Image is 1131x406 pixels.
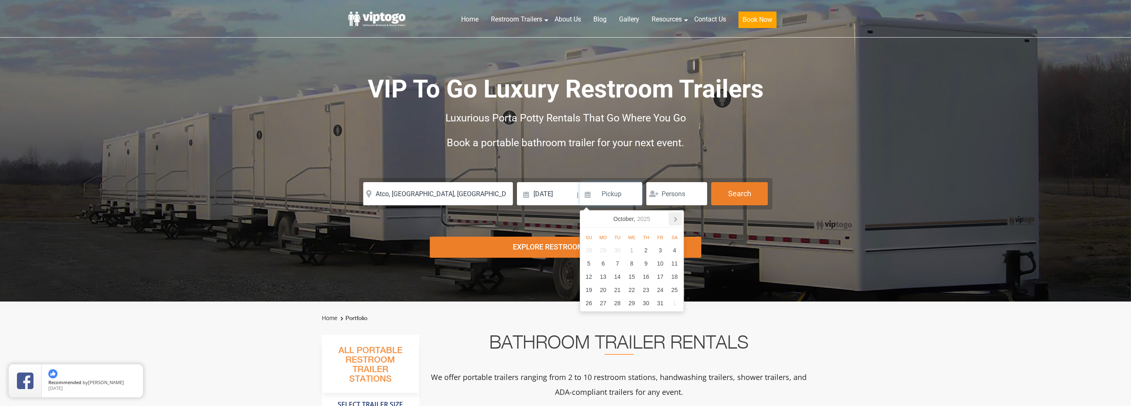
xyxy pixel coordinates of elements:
li: Portfolio [338,313,367,323]
div: 16 [639,270,653,283]
div: 23 [639,283,653,297]
div: 6 [596,257,610,270]
span: VIP To Go Luxury Restroom Trailers [368,74,764,104]
a: Home [455,10,485,28]
div: 8 [624,257,639,270]
div: Tu [610,233,625,242]
span: Luxurious Porta Potty Rentals That Go Where You Go [445,112,686,124]
div: 26 [582,297,596,310]
i: 2025 [637,214,650,224]
div: 30 [610,244,625,257]
div: 5 [582,257,596,270]
input: Persons [646,182,707,205]
input: Pickup [580,182,643,205]
div: 11 [667,257,682,270]
div: 14 [610,270,625,283]
div: Sa [667,233,682,242]
p: We offer portable trailers ranging from 2 to 10 restroom stations, handwashing trailers, shower t... [430,370,808,399]
div: 27 [596,297,610,310]
div: 29 [624,297,639,310]
div: 24 [653,283,667,297]
div: 15 [624,270,639,283]
div: Explore Restroom Trailers [430,237,701,258]
div: 3 [653,244,667,257]
div: 2 [639,244,653,257]
div: 29 [596,244,610,257]
span: | [577,182,579,209]
div: 4 [667,244,682,257]
div: 31 [653,297,667,310]
a: Book Now [732,10,783,33]
span: by [48,380,136,386]
button: Book Now [738,12,776,28]
div: Su [582,233,596,242]
div: 10 [653,257,667,270]
div: Mo [596,233,610,242]
div: 13 [596,270,610,283]
h2: Bathroom Trailer Rentals [430,335,808,355]
input: Where do you need your restroom? [363,182,513,205]
div: 30 [639,297,653,310]
div: We [624,233,639,242]
div: Fr [653,233,667,242]
div: 28 [582,244,596,257]
button: Search [711,182,768,205]
div: October, [610,212,653,226]
div: 28 [610,297,625,310]
div: 1 [667,297,682,310]
div: 17 [653,270,667,283]
span: Book a portable bathroom trailer for your next event. [447,137,684,149]
a: About Us [548,10,587,28]
span: [DATE] [48,385,63,391]
div: 18 [667,270,682,283]
div: Th [639,233,653,242]
a: Resources [645,10,688,28]
span: [PERSON_NAME] [88,379,124,385]
a: Home [322,315,337,321]
div: 1 [624,244,639,257]
div: 25 [667,283,682,297]
div: 20 [596,283,610,297]
div: 21 [610,283,625,297]
img: Review Rating [17,373,33,389]
h3: All Portable Restroom Trailer Stations [322,343,419,393]
a: Blog [587,10,613,28]
input: Delivery [517,182,576,205]
a: Restroom Trailers [485,10,548,28]
img: thumbs up icon [48,369,57,378]
div: 12 [582,270,596,283]
div: 22 [624,283,639,297]
div: 19 [582,283,596,297]
a: Contact Us [688,10,732,28]
div: 9 [639,257,653,270]
a: Gallery [613,10,645,28]
span: Recommended [48,379,81,385]
div: 7 [610,257,625,270]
